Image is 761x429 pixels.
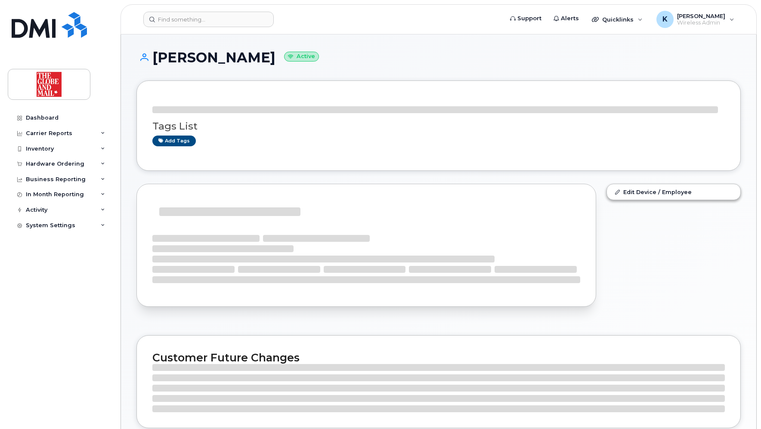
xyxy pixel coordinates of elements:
h1: [PERSON_NAME] [136,50,741,65]
a: Add tags [152,136,196,146]
h3: Tags List [152,121,725,132]
h2: Customer Future Changes [152,351,725,364]
a: Edit Device / Employee [607,184,740,200]
small: Active [284,52,319,62]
